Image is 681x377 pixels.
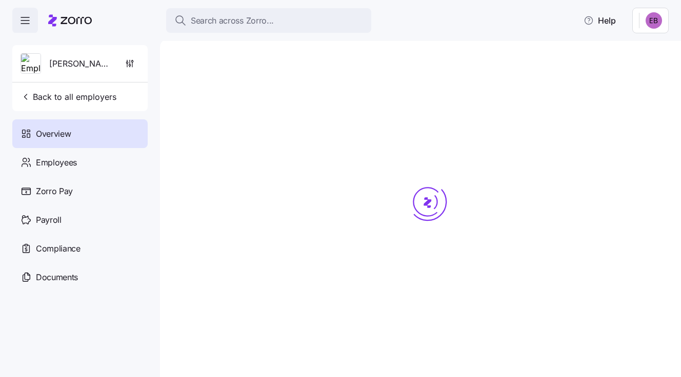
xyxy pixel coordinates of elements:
button: Search across Zorro... [166,8,371,33]
span: Documents [36,271,78,284]
a: Zorro Pay [12,177,148,205]
a: Compliance [12,234,148,263]
button: Help [575,10,624,31]
img: e893a1d701ecdfe11b8faa3453cd5ce7 [646,12,662,29]
span: Overview [36,128,71,140]
span: Payroll [36,214,62,226]
span: Back to all employers [21,91,116,103]
a: Employees [12,148,148,177]
img: Employer logo [21,54,41,74]
a: Overview [12,119,148,148]
a: Payroll [12,205,148,234]
span: Compliance [36,242,81,255]
span: Employees [36,156,77,169]
span: Zorro Pay [36,185,73,198]
span: [PERSON_NAME] [49,57,112,70]
a: Documents [12,263,148,291]
span: Search across Zorro... [191,14,274,27]
span: Help [584,14,616,27]
button: Back to all employers [16,87,121,107]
